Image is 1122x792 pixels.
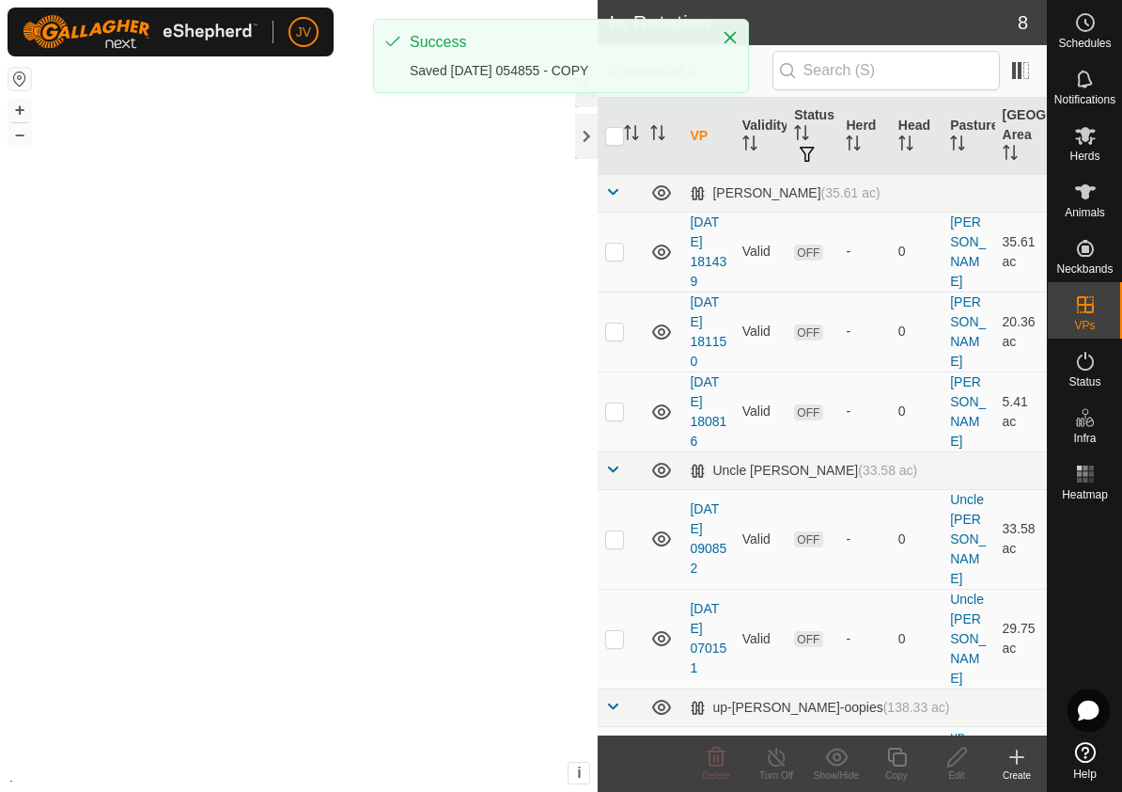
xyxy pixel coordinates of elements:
[995,489,1047,589] td: 33.58 ac
[1073,768,1097,780] span: Help
[735,372,787,451] td: Valid
[987,768,1047,783] div: Create
[1018,8,1028,37] span: 8
[690,601,726,675] a: [DATE] 070151
[1074,320,1095,331] span: VPs
[794,325,822,341] span: OFF
[735,292,787,372] td: Valid
[883,700,950,715] span: (138.33 ac)
[624,128,639,143] p-sorticon: Activate to sort
[891,489,943,589] td: 0
[690,374,726,449] a: [DATE] 180816
[846,322,882,341] div: -
[846,138,861,153] p-sorticon: Activate to sort
[821,185,880,200] span: (35.61 ac)
[8,99,31,121] button: +
[846,530,882,549] div: -
[794,531,822,547] span: OFF
[898,138,913,153] p-sorticon: Activate to sort
[950,214,986,289] a: [PERSON_NAME]
[225,768,295,784] a: Privacy Policy
[690,700,949,716] div: up-[PERSON_NAME]-oopies
[846,402,882,421] div: -
[690,463,917,479] div: Uncle [PERSON_NAME]
[682,98,734,175] th: VP
[995,589,1047,689] td: 29.75 ac
[794,631,822,647] span: OFF
[995,372,1047,451] td: 5.41 ac
[742,138,757,153] p-sorticon: Activate to sort
[950,592,986,686] a: Uncle [PERSON_NAME]
[318,768,373,784] a: Contact Us
[891,292,943,372] td: 0
[23,15,257,49] img: Gallagher Logo
[858,463,917,478] span: (33.58 ac)
[794,404,822,420] span: OFF
[690,294,726,369] a: [DATE] 181150
[1056,263,1113,275] span: Neckbands
[735,589,787,689] td: Valid
[746,768,806,783] div: Turn Off
[846,242,882,261] div: -
[8,123,31,146] button: –
[735,98,787,175] th: Validity
[569,763,589,784] button: i
[927,768,987,783] div: Edit
[995,98,1047,175] th: [GEOGRAPHIC_DATA] Area
[866,768,927,783] div: Copy
[410,31,703,54] div: Success
[735,489,787,589] td: Valid
[296,23,311,42] span: JV
[690,501,726,576] a: [DATE] 090852
[1073,433,1096,444] span: Infra
[690,185,880,201] div: [PERSON_NAME]
[1058,38,1111,49] span: Schedules
[794,245,822,261] span: OFF
[1062,489,1108,500] span: Heatmap
[950,294,986,369] a: [PERSON_NAME]
[410,61,703,81] div: Saved [DATE] 054855 - COPY
[891,372,943,451] td: 0
[891,98,943,175] th: Head
[950,374,986,449] a: [PERSON_NAME]
[609,11,1017,34] h2: In Rotation
[950,492,986,586] a: Uncle [PERSON_NAME]
[772,51,1000,90] input: Search (S)
[891,212,943,292] td: 0
[1065,207,1105,218] span: Animals
[950,138,965,153] p-sorticon: Activate to sort
[1068,376,1100,388] span: Status
[891,589,943,689] td: 0
[806,768,866,783] div: Show/Hide
[703,770,730,781] span: Delete
[735,212,787,292] td: Valid
[717,24,743,51] button: Close
[577,765,581,781] span: i
[794,128,809,143] p-sorticon: Activate to sort
[690,214,726,289] a: [DATE] 181439
[650,128,665,143] p-sorticon: Activate to sort
[8,68,31,90] button: Reset Map
[995,292,1047,372] td: 20.36 ac
[1003,148,1018,163] p-sorticon: Activate to sort
[1048,735,1122,787] a: Help
[995,212,1047,292] td: 35.61 ac
[1054,94,1115,105] span: Notifications
[838,98,890,175] th: Herd
[787,98,838,175] th: Status
[1069,150,1099,162] span: Herds
[846,629,882,649] div: -
[943,98,994,175] th: Pasture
